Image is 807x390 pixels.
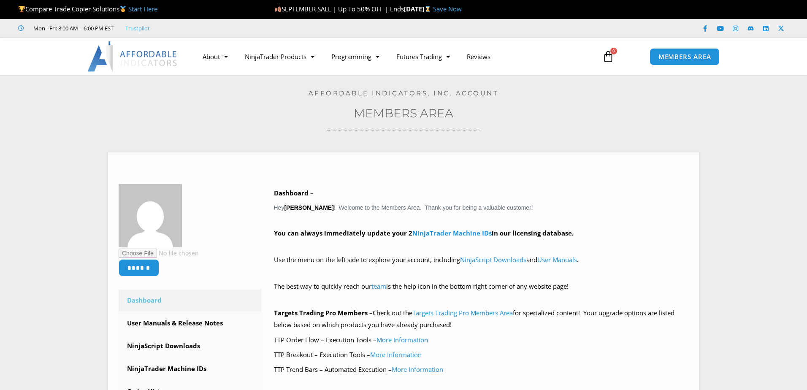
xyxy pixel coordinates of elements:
[274,364,689,376] p: TTP Trend Bars – Automated Execution –
[370,350,422,359] a: More Information
[650,48,720,65] a: MEMBERS AREA
[236,47,323,66] a: NinjaTrader Products
[120,6,126,12] img: 🥇
[119,184,182,247] img: e90ed44e9129254903684c404882d02610b8444a9fbe717fc3e3b6ee086196d2
[404,5,433,13] strong: [DATE]
[128,5,157,13] a: Start Here
[274,187,689,376] div: Hey ! Welcome to the Members Area. Thank you for being a valuable customer!
[284,204,333,211] strong: [PERSON_NAME]
[433,5,462,13] a: Save Now
[309,89,499,97] a: Affordable Indicators, Inc. Account
[610,48,617,54] span: 0
[274,334,689,346] p: TTP Order Flow – Execution Tools –
[392,365,443,374] a: More Information
[274,5,404,13] span: SEPTEMBER SALE | Up To 50% OFF | Ends
[125,23,150,33] a: Trustpilot
[274,349,689,361] p: TTP Breakout – Execution Tools –
[274,254,689,278] p: Use the menu on the left side to explore your account, including and .
[119,335,261,357] a: NinjaScript Downloads
[119,358,261,380] a: NinjaTrader Machine IDs
[194,47,593,66] nav: Menu
[458,47,499,66] a: Reviews
[388,47,458,66] a: Futures Trading
[19,6,25,12] img: 🏆
[119,312,261,334] a: User Manuals & Release Notes
[537,255,577,264] a: User Manuals
[658,54,711,60] span: MEMBERS AREA
[371,282,386,290] a: team
[119,290,261,311] a: Dashboard
[412,309,513,317] a: Targets Trading Pro Members Area
[412,229,492,237] a: NinjaTrader Machine IDs
[376,336,428,344] a: More Information
[274,307,689,331] p: Check out the for specialized content! Your upgrade options are listed below based on which produ...
[31,23,114,33] span: Mon - Fri: 8:00 AM – 6:00 PM EST
[323,47,388,66] a: Programming
[425,6,431,12] img: ⌛
[460,255,526,264] a: NinjaScript Downloads
[194,47,236,66] a: About
[87,41,178,72] img: LogoAI | Affordable Indicators – NinjaTrader
[274,189,314,197] b: Dashboard –
[274,281,689,304] p: The best way to quickly reach our is the help icon in the bottom right corner of any website page!
[354,106,453,120] a: Members Area
[275,6,281,12] img: 🍂
[274,229,574,237] strong: You can always immediately update your 2 in our licensing database.
[274,309,373,317] strong: Targets Trading Pro Members –
[18,5,157,13] span: Compare Trade Copier Solutions
[590,44,627,69] a: 0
